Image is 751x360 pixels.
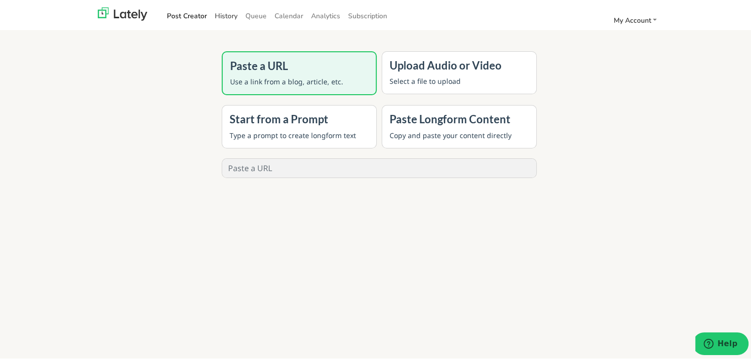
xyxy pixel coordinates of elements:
a: Subscription [344,6,391,22]
p: Use a link from a blog, article, etc. [230,74,368,85]
span: Calendar [275,9,303,19]
p: Copy and paste your content directly [390,128,529,139]
input: Paste a URL [222,157,536,176]
span: My Account [613,14,651,23]
a: Calendar [271,6,307,22]
a: Queue [241,6,271,22]
h4: Paste a URL [230,58,368,71]
h4: Start from a Prompt [230,111,369,124]
img: lately_logo_nav.700ca2e7.jpg [98,5,147,19]
p: Select a file to upload [390,74,529,84]
a: Analytics [307,6,344,22]
h4: Paste Longform Content [390,111,529,124]
p: Type a prompt to create longform text [230,128,369,139]
a: History [211,6,241,22]
iframe: Opens a widget where you can find more information [695,330,749,355]
a: My Account [609,10,661,27]
h4: Upload Audio or Video [390,57,529,70]
a: Post Creator [163,6,211,22]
